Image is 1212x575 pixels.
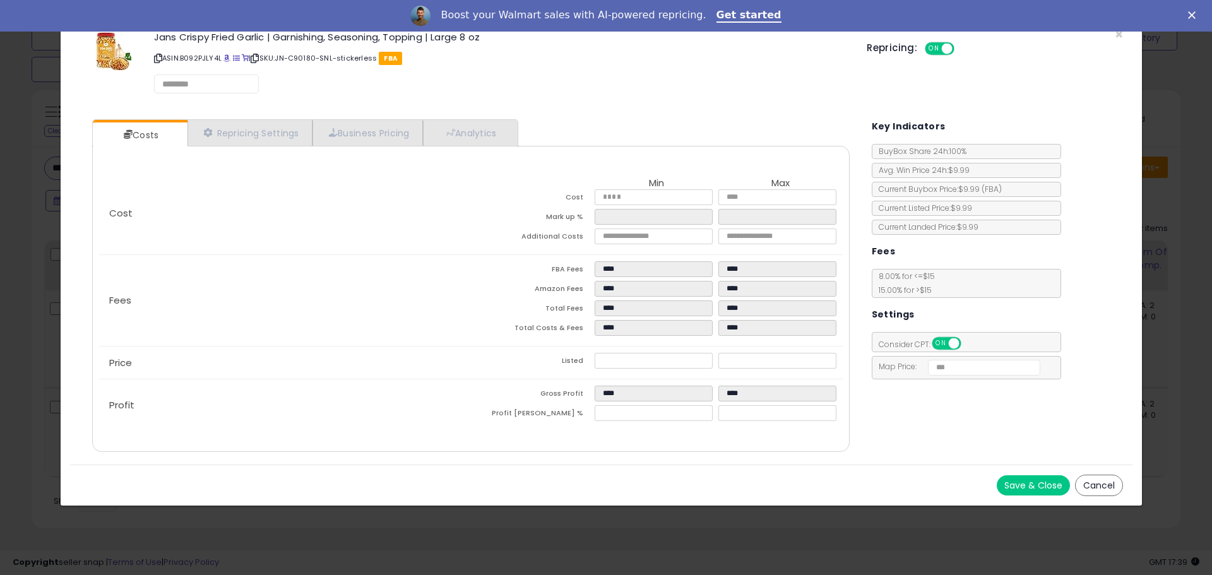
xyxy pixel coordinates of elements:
td: FBA Fees [471,261,595,281]
button: Cancel [1075,475,1123,496]
img: Profile image for Adrian [410,6,431,26]
span: Current Buybox Price: [872,184,1002,194]
p: Profit [99,400,471,410]
span: Avg. Win Price 24h: $9.99 [872,165,970,175]
span: Map Price: [872,361,1041,372]
td: Listed [471,353,595,372]
img: 517p-IlkZFL._SL60_.jpg [93,32,131,70]
td: Total Fees [471,300,595,320]
h5: Key Indicators [872,119,946,134]
span: FBA [379,52,402,65]
a: BuyBox page [223,53,230,63]
a: Analytics [423,120,516,146]
th: Max [718,178,842,189]
span: ON [933,338,949,349]
td: Additional Costs [471,228,595,248]
a: Get started [716,9,781,23]
a: Your listing only [242,53,249,63]
span: 8.00 % for <= $15 [872,271,935,295]
td: Profit [PERSON_NAME] % [471,405,595,425]
h5: Settings [872,307,915,323]
span: ON [926,44,942,54]
td: Total Costs & Fees [471,320,595,340]
span: × [1115,25,1123,44]
p: Fees [99,295,471,305]
span: 15.00 % for > $15 [872,285,932,295]
td: Amazon Fees [471,281,595,300]
span: Consider CPT: [872,339,978,350]
td: Mark up % [471,209,595,228]
span: Current Listed Price: $9.99 [872,203,972,213]
span: OFF [953,44,973,54]
span: $9.99 [958,184,1002,194]
span: Current Landed Price: $9.99 [872,222,978,232]
span: OFF [959,338,979,349]
a: All offer listings [233,53,240,63]
th: Min [595,178,718,189]
h3: Jans Crispy Fried Garlic | Garnishing, Seasoning, Topping | Large 8 oz [154,32,848,42]
a: Repricing Settings [187,120,312,146]
button: Save & Close [997,475,1070,495]
div: Close [1188,11,1201,19]
td: Cost [471,189,595,209]
p: Price [99,358,471,368]
p: Cost [99,208,471,218]
h5: Repricing: [867,43,917,53]
a: Costs [93,122,186,148]
span: BuyBox Share 24h: 100% [872,146,966,157]
div: Boost your Walmart sales with AI-powered repricing. [441,9,706,21]
td: Gross Profit [471,386,595,405]
p: ASIN: B092PJLY4L | SKU: JN-C90180-SNL-stickerless [154,48,848,68]
a: Business Pricing [312,120,423,146]
h5: Fees [872,244,896,259]
span: ( FBA ) [982,184,1002,194]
